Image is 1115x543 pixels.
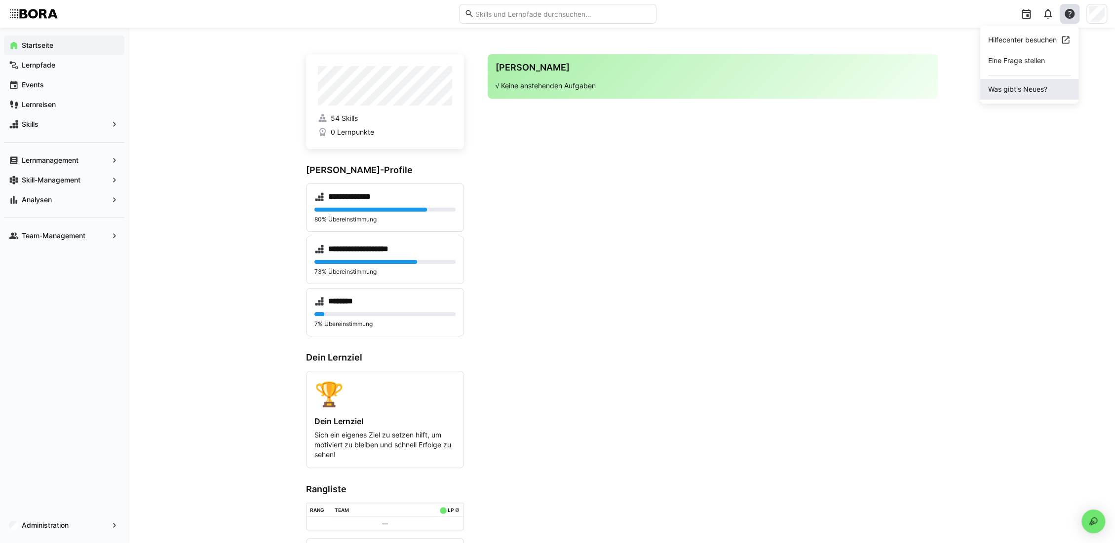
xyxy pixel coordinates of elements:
span: Eine Frage stellen [980,50,1078,71]
div: Team [335,507,349,513]
p: 7% Übereinstimmung [314,320,456,328]
p: 80% Übereinstimmung [314,216,456,223]
div: LP [447,507,453,513]
a: 54 Skills [318,113,452,123]
input: Skills und Lernpfade durchsuchen… [474,9,651,18]
p: Sich ein eigenes Ziel zu setzen hilft, um motiviert zu bleiben und schnell Erfolge zu sehen! [314,430,456,460]
h4: Dein Lernziel [314,416,456,426]
div: Rang [310,507,324,513]
div: 🏆 [314,379,456,408]
span: 0 Lernpunkte [330,127,374,137]
div: Open Intercom Messenger [1081,509,1105,533]
h3: [PERSON_NAME] [496,62,930,73]
h3: Rangliste [306,484,464,495]
h3: Dein Lernziel [306,352,464,363]
a: ø [455,505,460,513]
p: √ Keine anstehenden Aufgaben [496,81,930,91]
span: 54 Skills [330,113,357,123]
h3: [PERSON_NAME]-Profile [306,165,464,176]
p: 73% Übereinstimmung [314,268,456,276]
div: Hilfecenter besuchen [988,35,1057,45]
span: Was gibt's Neues? [980,79,1078,100]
